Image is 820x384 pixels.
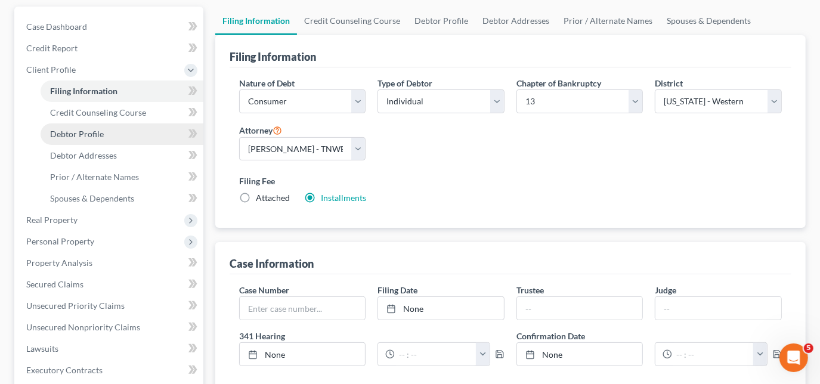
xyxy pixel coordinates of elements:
a: Lawsuits [17,338,203,360]
a: None [378,297,504,320]
a: Executory Contracts [17,360,203,381]
span: Prior / Alternate Names [50,172,139,182]
span: Executory Contracts [26,365,103,375]
a: Spouses & Dependents [41,188,203,209]
a: Debtor Profile [41,123,203,145]
label: Case Number [239,284,289,296]
a: Unsecured Nonpriority Claims [17,317,203,338]
div: Filing Information [230,49,316,64]
a: Filing Information [215,7,297,35]
a: Secured Claims [17,274,203,295]
span: 5 [804,343,813,353]
label: Type of Debtor [377,77,432,89]
label: Judge [655,284,676,296]
div: Case Information [230,256,314,271]
span: Credit Counseling Course [50,107,146,117]
a: Credit Counseling Course [297,7,407,35]
a: Prior / Alternate Names [556,7,660,35]
span: Attached [256,193,290,203]
span: Property Analysis [26,258,92,268]
label: Filing Date [377,284,417,296]
iframe: Intercom live chat [779,343,808,372]
a: Installments [321,193,366,203]
label: Filing Fee [239,175,782,187]
span: Unsecured Nonpriority Claims [26,322,140,332]
a: Unsecured Priority Claims [17,295,203,317]
a: Credit Report [17,38,203,59]
input: Enter case number... [240,297,366,320]
span: Filing Information [50,86,117,96]
span: Client Profile [26,64,76,75]
a: Debtor Profile [407,7,475,35]
a: None [517,343,643,366]
span: Real Property [26,215,78,225]
a: Filing Information [41,80,203,102]
input: -- : -- [672,343,753,366]
label: Chapter of Bankruptcy [516,77,601,89]
span: Credit Report [26,43,78,53]
a: None [240,343,366,366]
a: Case Dashboard [17,16,203,38]
label: District [655,77,683,89]
span: Case Dashboard [26,21,87,32]
a: Prior / Alternate Names [41,166,203,188]
span: Unsecured Priority Claims [26,301,125,311]
span: Secured Claims [26,279,83,289]
input: -- [655,297,781,320]
span: Debtor Addresses [50,150,117,160]
label: Trustee [516,284,544,296]
span: Lawsuits [26,343,58,354]
a: Credit Counseling Course [41,102,203,123]
label: Nature of Debt [239,77,295,89]
label: Attorney [239,123,282,137]
label: Confirmation Date [510,330,788,342]
span: Spouses & Dependents [50,193,134,203]
span: Personal Property [26,236,94,246]
span: Debtor Profile [50,129,104,139]
a: Property Analysis [17,252,203,274]
a: Debtor Addresses [475,7,556,35]
a: Spouses & Dependents [660,7,758,35]
input: -- [517,297,643,320]
a: Debtor Addresses [41,145,203,166]
label: 341 Hearing [233,330,510,342]
input: -- : -- [395,343,476,366]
